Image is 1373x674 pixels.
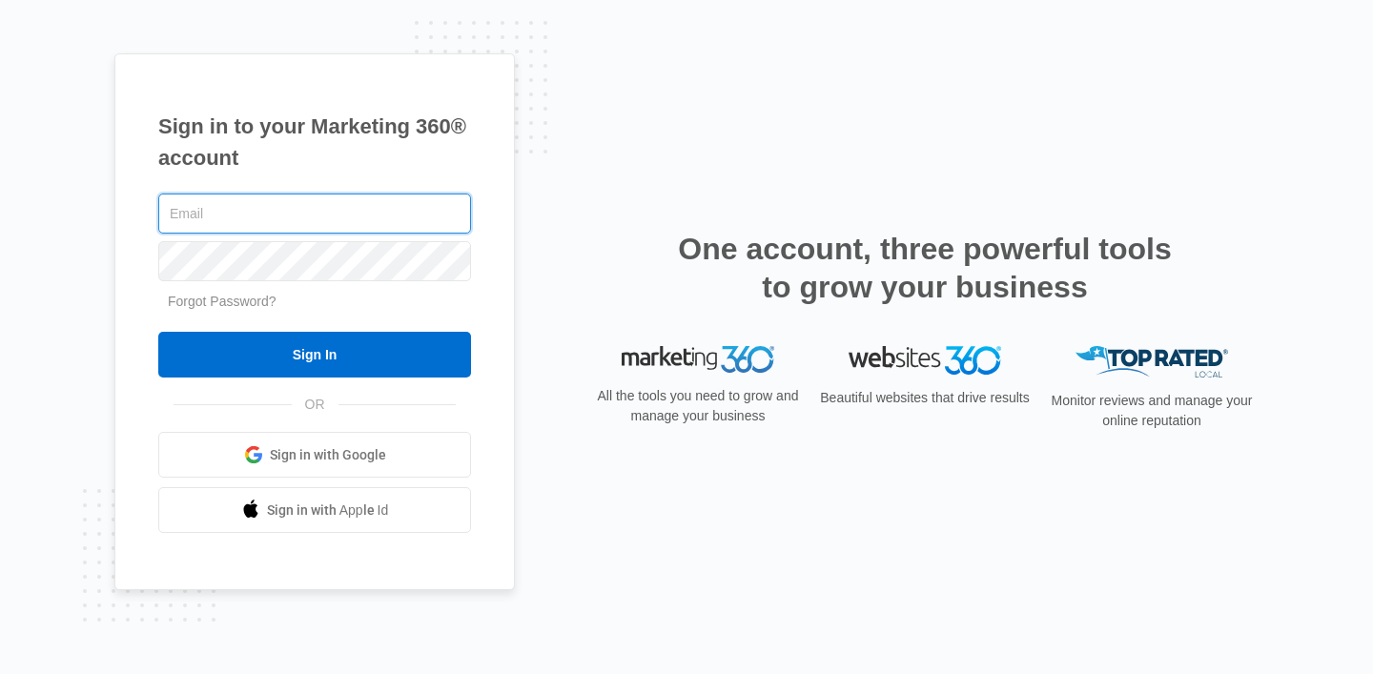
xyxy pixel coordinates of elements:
img: Top Rated Local [1076,346,1228,378]
p: Monitor reviews and manage your online reputation [1045,391,1259,431]
input: Sign In [158,332,471,378]
span: OR [292,395,338,415]
a: Sign in with Apple Id [158,487,471,533]
span: Sign in with Google [270,445,386,465]
h1: Sign in to your Marketing 360® account [158,111,471,174]
img: Websites 360 [849,346,1001,374]
a: Forgot Password? [168,294,277,309]
a: Sign in with Google [158,432,471,478]
img: Marketing 360 [622,346,774,373]
p: Beautiful websites that drive results [818,388,1032,408]
input: Email [158,194,471,234]
p: All the tools you need to grow and manage your business [591,386,805,426]
h2: One account, three powerful tools to grow your business [672,230,1178,306]
span: Sign in with Apple Id [267,500,389,521]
